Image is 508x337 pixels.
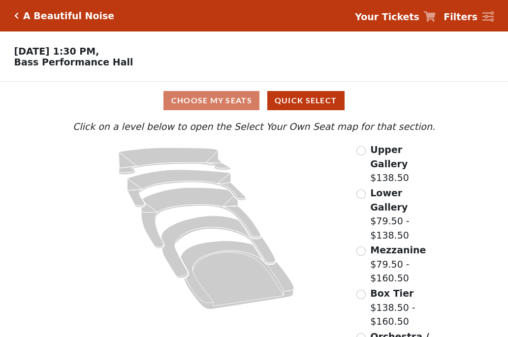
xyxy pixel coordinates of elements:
[370,144,408,169] span: Upper Gallery
[370,187,408,213] span: Lower Gallery
[370,143,438,185] label: $138.50
[355,11,419,22] strong: Your Tickets
[370,186,438,242] label: $79.50 - $138.50
[355,10,436,24] a: Your Tickets
[370,288,413,299] span: Box Tier
[119,148,231,175] path: Upper Gallery - Seats Available: 263
[14,12,19,19] a: Click here to go back to filters
[70,120,438,134] p: Click on a level below to open the Select Your Own Seat map for that section.
[444,11,477,22] strong: Filters
[444,10,494,24] a: Filters
[23,10,114,22] h5: A Beautiful Noise
[127,170,246,207] path: Lower Gallery - Seats Available: 23
[370,245,426,255] span: Mezzanine
[267,91,345,110] button: Quick Select
[181,241,294,309] path: Orchestra / Parterre Circle - Seats Available: 21
[370,286,438,329] label: $138.50 - $160.50
[370,243,438,285] label: $79.50 - $160.50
